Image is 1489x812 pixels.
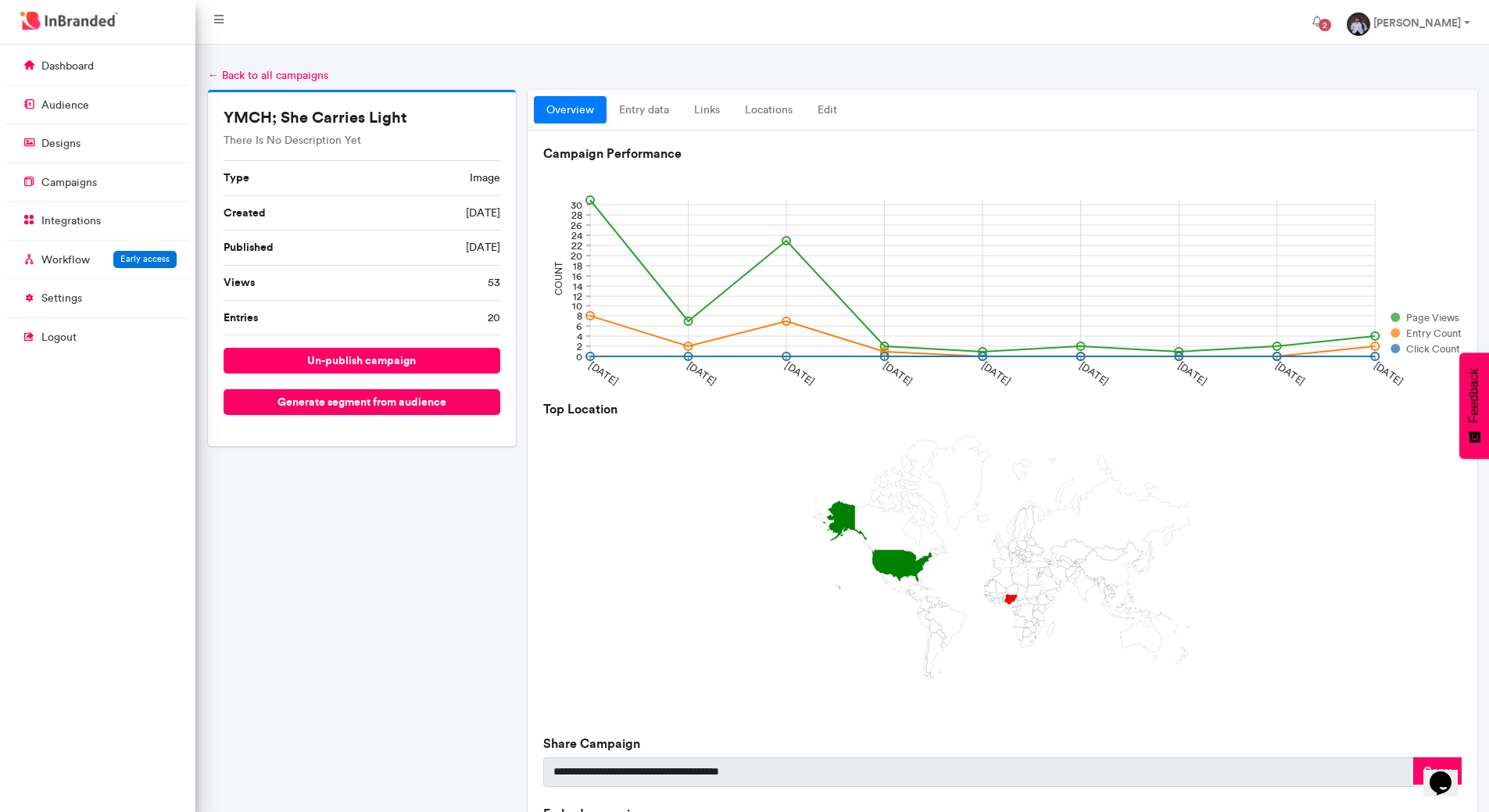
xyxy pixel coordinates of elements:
[571,209,582,221] text: 28
[41,291,82,306] p: settings
[41,98,89,113] p: audience
[224,133,501,148] p: There Is No Description Yet
[553,262,564,295] text: COUNT
[466,206,500,221] span: [DATE]
[6,128,189,158] a: designs
[572,300,582,312] text: 10
[979,359,1013,388] text: [DATE]
[543,736,1461,751] h6: Share Campaign
[466,240,500,256] span: [DATE]
[6,51,189,80] a: dashboard
[577,341,582,352] text: 2
[577,310,582,322] text: 8
[224,108,501,127] h5: YMCH; She Carries Light
[1078,359,1111,388] text: [DATE]
[572,270,582,282] text: 16
[1300,6,1334,38] button: 2
[41,136,81,152] p: designs
[534,96,607,124] a: overview
[805,96,850,124] a: Edit
[577,331,583,342] text: 4
[208,69,328,82] a: ← Back to all campaigns
[571,220,582,231] text: 26
[120,253,170,264] span: Early access
[1319,19,1331,31] span: 2
[6,167,189,197] a: campaigns
[1372,359,1405,388] text: [DATE]
[573,291,582,302] text: 12
[16,8,122,34] img: InBranded Logo
[1459,352,1489,459] button: Feedback - Show survey
[6,90,189,120] a: audience
[571,230,583,241] text: 24
[224,206,266,220] b: Created
[41,59,94,74] p: dashboard
[1334,6,1483,38] a: [PERSON_NAME]
[41,330,77,345] p: logout
[470,170,500,186] span: image
[571,250,582,262] text: 20
[41,175,97,191] p: campaigns
[882,359,915,388] text: [DATE]
[732,96,805,124] a: locations
[1274,359,1308,388] text: [DATE]
[224,389,501,415] button: Generate segment from audience
[682,96,732,124] a: links
[1413,757,1462,785] button: Copy
[6,245,189,274] a: WorkflowEarly access
[607,96,682,124] a: entry data
[571,199,582,211] text: 30
[1347,13,1370,36] img: profile dp
[1467,368,1481,423] span: Feedback
[543,146,1461,161] h6: Campaign Performance
[488,275,500,291] span: 53
[1423,749,1473,796] iframe: chat widget
[571,240,582,252] text: 22
[224,240,274,254] b: Published
[41,213,101,229] p: integrations
[783,359,817,388] text: [DATE]
[224,348,501,374] button: un-publish campaign
[573,260,582,272] text: 18
[6,206,189,235] a: integrations
[224,310,258,324] b: Entries
[488,310,500,326] span: 20
[6,283,189,313] a: settings
[685,359,718,388] text: [DATE]
[1176,359,1209,388] text: [DATE]
[576,351,582,363] text: 0
[1373,16,1461,30] strong: [PERSON_NAME]
[576,320,582,332] text: 6
[224,170,249,184] b: Type
[573,281,583,292] text: 14
[587,359,621,388] text: [DATE]
[224,275,255,289] b: Views
[41,252,90,268] p: Workflow
[543,402,1461,417] h6: Top Location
